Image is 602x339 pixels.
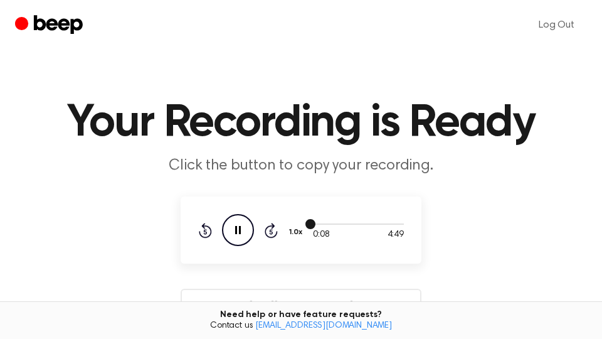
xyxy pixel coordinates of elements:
[15,13,86,38] a: Beep
[15,100,587,146] h1: Your Recording is Ready
[288,222,307,243] button: 1.0x
[255,321,392,330] a: [EMAIL_ADDRESS][DOMAIN_NAME]
[60,156,542,176] p: Click the button to copy your recording.
[8,321,594,332] span: Contact us
[526,10,587,40] a: Log Out
[313,229,329,242] span: 0:08
[388,229,404,242] span: 4:49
